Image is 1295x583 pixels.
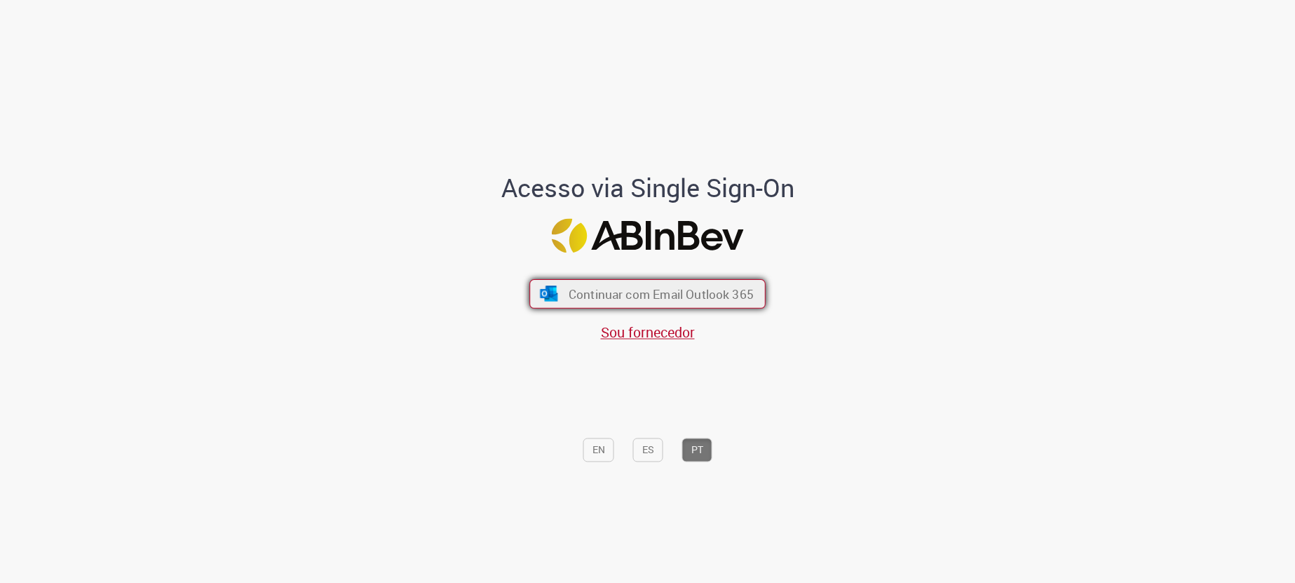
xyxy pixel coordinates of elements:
a: Sou fornecedor [601,323,695,342]
img: ícone Azure/Microsoft 360 [538,286,559,302]
span: Continuar com Email Outlook 365 [569,286,754,302]
h1: Acesso via Single Sign-On [453,174,842,202]
img: Logo ABInBev [552,219,744,253]
button: EN [583,438,614,462]
button: PT [682,438,712,462]
button: ícone Azure/Microsoft 360 Continuar com Email Outlook 365 [529,279,766,309]
button: ES [633,438,663,462]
